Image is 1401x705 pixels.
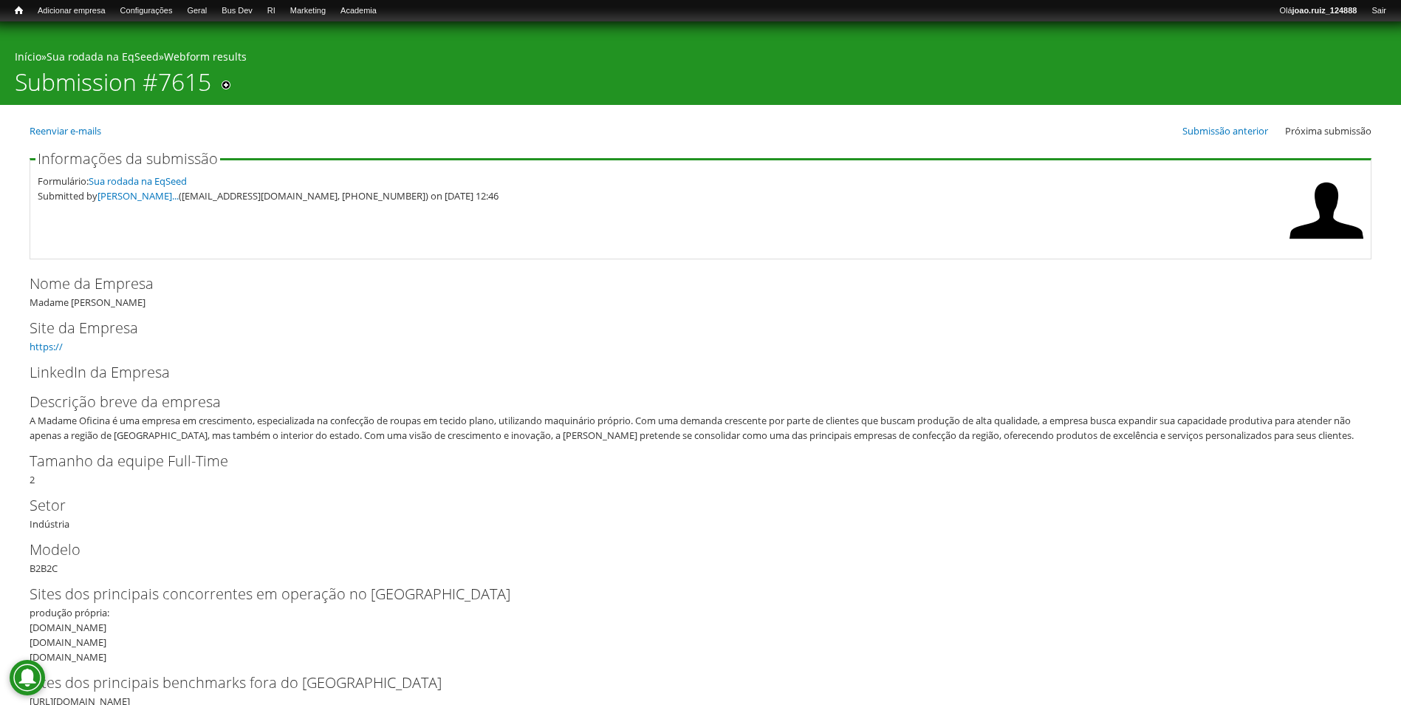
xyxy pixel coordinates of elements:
[30,361,1347,384] label: LinkedIn da Empresa
[1182,124,1268,137] a: Submissão anterior
[30,391,1347,413] label: Descrição breve da empresa
[7,4,30,18] a: Início
[47,50,159,64] a: Sua rodada na EqSeed
[30,413,1362,443] div: A Madame Oficina é uma empresa em crescimento, especializada na confecção de roupas em tecido pla...
[1285,124,1371,137] span: Próxima submissão
[15,50,41,64] a: Início
[214,4,260,18] a: Bus Dev
[15,68,211,105] h1: Submission #7615
[97,189,179,202] a: [PERSON_NAME]...
[30,672,1347,694] label: Sites dos principais benchmarks fora do [GEOGRAPHIC_DATA]
[35,151,220,166] legend: Informações da submissão
[30,273,1371,310] div: Madame [PERSON_NAME]
[30,539,1371,576] div: B2B2C
[30,539,1347,561] label: Modelo
[30,450,1371,487] div: 2
[1289,174,1363,248] img: Foto de Guilherme Santiago dos Santos
[30,317,1347,339] label: Site da Empresa
[1272,4,1364,18] a: Olájoao.ruiz_124888
[260,4,283,18] a: RI
[30,450,1347,472] label: Tamanho da equipe Full-Time
[30,124,101,137] a: Reenviar e-mails
[15,50,1386,68] div: » »
[30,605,1362,664] div: produção própria: [DOMAIN_NAME] [DOMAIN_NAME] [DOMAIN_NAME]
[15,5,23,16] span: Início
[333,4,384,18] a: Academia
[1292,6,1357,15] strong: joao.ruiz_124888
[1364,4,1394,18] a: Sair
[38,188,1282,203] div: Submitted by ([EMAIL_ADDRESS][DOMAIN_NAME], [PHONE_NUMBER]) on [DATE] 12:46
[30,583,1347,605] label: Sites dos principais concorrentes em operação no [GEOGRAPHIC_DATA]
[179,4,214,18] a: Geral
[30,340,63,353] a: https://
[164,50,247,64] a: Webform results
[30,494,1371,531] div: Indústria
[38,174,1282,188] div: Formulário:
[30,494,1347,517] label: Setor
[30,4,113,18] a: Adicionar empresa
[113,4,180,18] a: Configurações
[30,273,1347,295] label: Nome da Empresa
[1289,237,1363,251] a: Ver perfil do usuário.
[89,174,187,188] a: Sua rodada na EqSeed
[283,4,333,18] a: Marketing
